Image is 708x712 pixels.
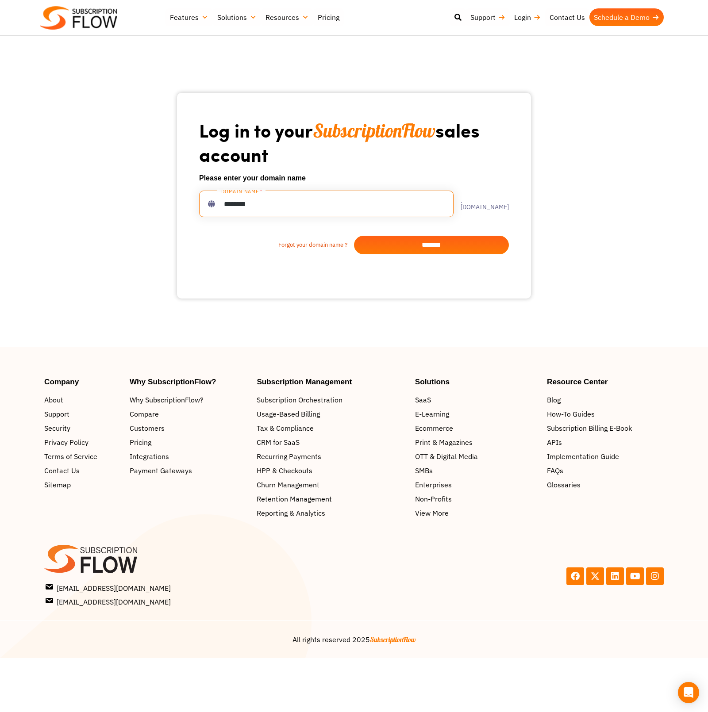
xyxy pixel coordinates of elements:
span: FAQs [547,465,563,476]
a: CRM for SaaS [257,437,406,448]
a: Integrations [130,451,248,462]
h6: Please enter your domain name [199,173,509,184]
a: Terms of Service [44,451,121,462]
span: Subscription Orchestration [257,394,342,405]
a: About [44,394,121,405]
h4: Why SubscriptionFlow? [130,378,248,386]
a: Churn Management [257,479,406,490]
span: CRM for SaaS [257,437,300,448]
span: Compare [130,409,159,419]
a: Payment Gateways [130,465,248,476]
span: SMBs [415,465,433,476]
a: Retention Management [257,494,406,504]
h4: Solutions [415,378,538,386]
h1: Log in to your sales account [199,119,509,166]
span: Reporting & Analytics [257,508,325,518]
a: SMBs [415,465,538,476]
a: Login [510,8,545,26]
a: Ecommerce [415,423,538,433]
a: Contact Us [44,465,121,476]
span: Integrations [130,451,169,462]
a: Non-Profits [415,494,538,504]
span: Tax & Compliance [257,423,314,433]
span: Support [44,409,69,419]
a: View More [415,508,538,518]
a: Glossaries [547,479,664,490]
span: How-To Guides [547,409,595,419]
a: Features [165,8,213,26]
a: FAQs [547,465,664,476]
a: E-Learning [415,409,538,419]
span: View More [415,508,449,518]
a: HPP & Checkouts [257,465,406,476]
a: Recurring Payments [257,451,406,462]
span: SaaS [415,394,431,405]
span: Blog [547,394,561,405]
span: [EMAIL_ADDRESS][DOMAIN_NAME] [46,596,171,607]
a: Solutions [213,8,261,26]
h4: Subscription Management [257,378,406,386]
span: Pricing [130,437,151,448]
span: Subscription Billing E-Book [547,423,632,433]
h4: Company [44,378,121,386]
span: Usage-Based Billing [257,409,320,419]
a: [EMAIL_ADDRESS][DOMAIN_NAME] [46,582,351,593]
div: Open Intercom Messenger [678,682,699,703]
span: SubscriptionFlow [313,119,435,142]
a: Tax & Compliance [257,423,406,433]
span: Ecommerce [415,423,453,433]
a: Why SubscriptionFlow? [130,394,248,405]
img: SF-logo [44,545,137,573]
center: All rights reserved 2025 [44,634,664,645]
span: Enterprises [415,479,452,490]
a: Schedule a Demo [589,8,664,26]
a: Support [466,8,510,26]
a: Contact Us [545,8,589,26]
span: Churn Management [257,479,319,490]
a: Subscription Orchestration [257,394,406,405]
h4: Resource Center [547,378,664,386]
span: [EMAIL_ADDRESS][DOMAIN_NAME] [46,582,171,593]
a: Usage-Based Billing [257,409,406,419]
span: OTT & Digital Media [415,451,478,462]
a: Enterprises [415,479,538,490]
a: How-To Guides [547,409,664,419]
span: HPP & Checkouts [257,465,312,476]
a: [EMAIL_ADDRESS][DOMAIN_NAME] [46,596,351,607]
a: Compare [130,409,248,419]
a: Resources [261,8,313,26]
a: Blog [547,394,664,405]
a: Forgot your domain name ? [199,241,354,249]
span: Customers [130,423,165,433]
a: SaaS [415,394,538,405]
img: Subscriptionflow [40,6,117,30]
a: Support [44,409,121,419]
span: Print & Magazines [415,437,473,448]
span: Non-Profits [415,494,452,504]
span: Terms of Service [44,451,97,462]
label: .[DOMAIN_NAME] [454,198,509,210]
a: Customers [130,423,248,433]
a: Pricing [130,437,248,448]
span: Privacy Policy [44,437,88,448]
span: Payment Gateways [130,465,192,476]
a: Reporting & Analytics [257,508,406,518]
a: APIs [547,437,664,448]
a: Pricing [313,8,344,26]
span: APIs [547,437,562,448]
a: Print & Magazines [415,437,538,448]
span: Retention Management [257,494,332,504]
span: About [44,394,63,405]
span: E-Learning [415,409,449,419]
span: Implementation Guide [547,451,619,462]
span: Recurring Payments [257,451,321,462]
span: Glossaries [547,479,581,490]
span: SubscriptionFlow [370,635,416,644]
a: Implementation Guide [547,451,664,462]
span: Contact Us [44,465,80,476]
a: Security [44,423,121,433]
span: Security [44,423,70,433]
span: Why SubscriptionFlow? [130,394,204,405]
a: Sitemap [44,479,121,490]
a: Subscription Billing E-Book [547,423,664,433]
